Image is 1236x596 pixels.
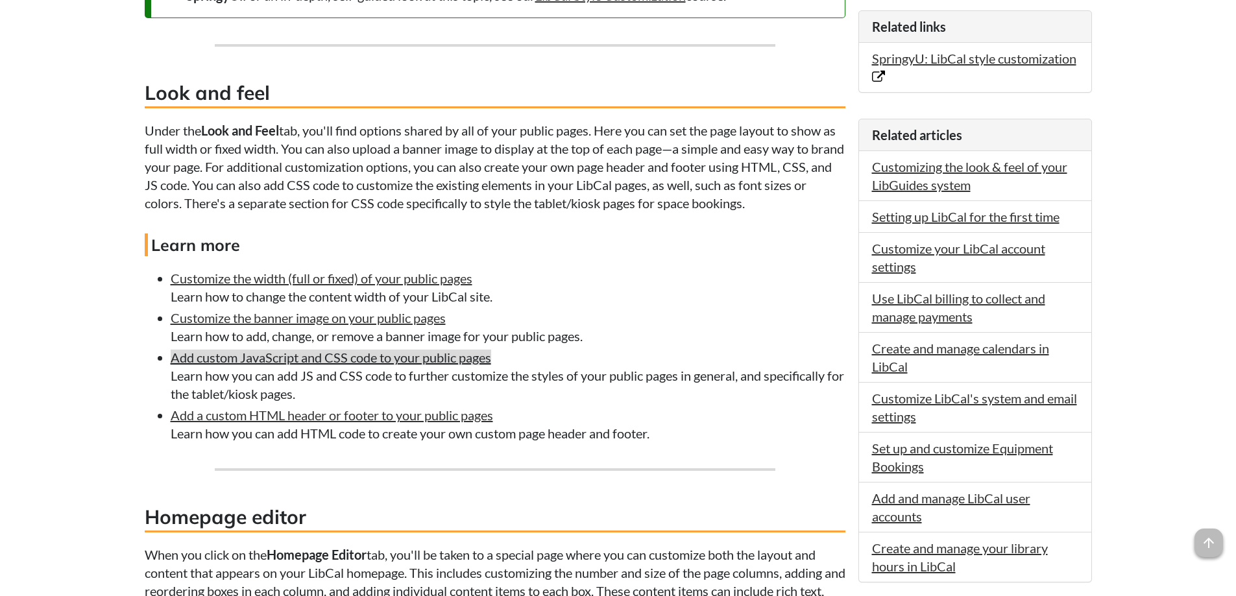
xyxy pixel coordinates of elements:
a: Customizing the look & feel of your LibGuides system [872,159,1067,193]
a: Customize LibCal's system and email settings [872,390,1077,424]
strong: Homepage Editor [267,547,367,562]
li: Learn how to add, change, or remove a banner image for your public pages. [171,309,845,345]
a: Customize the banner image on your public pages [171,310,446,326]
h4: Learn more [145,233,845,256]
span: Related articles [872,127,962,143]
a: Add and manage LibCal user accounts [872,490,1030,524]
a: Create and manage calendars in LibCal [872,340,1049,374]
a: Add custom JavaScript and CSS code to your public pages [171,350,491,365]
a: Set up and customize Equipment Bookings [872,440,1053,474]
li: Learn how to change the content width of your LibCal site. [171,269,845,305]
p: Under the tab, you'll find options shared by all of your public pages. Here you can set the page ... [145,121,845,212]
a: Customize your LibCal account settings [872,241,1045,274]
h3: Look and feel [145,79,845,108]
a: Create and manage your library hours in LibCal [872,540,1048,574]
a: SpringyU: LibCal style customization [872,51,1076,84]
a: Customize the width (full or fixed) of your public pages [171,270,472,286]
a: Setting up LibCal for the first time [872,209,1060,224]
a: arrow_upward [1194,530,1223,545]
a: Add a custom HTML header or footer to your public pages [171,407,493,423]
span: Related links [872,19,946,34]
a: Use LibCal billing to collect and manage payments [872,291,1045,324]
strong: Look and Feel [201,123,279,138]
li: Learn how you can add JS and CSS code to further customize the styles of your public pages in gen... [171,348,845,403]
span: arrow_upward [1194,529,1223,557]
h3: Homepage editor [145,503,845,532]
li: Learn how you can add HTML code to create your own custom page header and footer. [171,406,845,442]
